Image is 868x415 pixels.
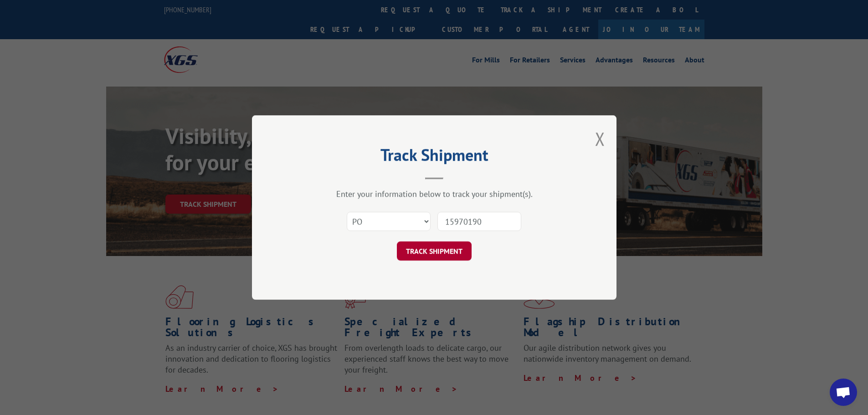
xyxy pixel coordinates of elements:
input: Number(s) [437,212,521,231]
div: Enter your information below to track your shipment(s). [298,189,571,199]
button: Close modal [595,127,605,151]
button: TRACK SHIPMENT [397,241,472,261]
h2: Track Shipment [298,149,571,166]
div: Open chat [830,379,857,406]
